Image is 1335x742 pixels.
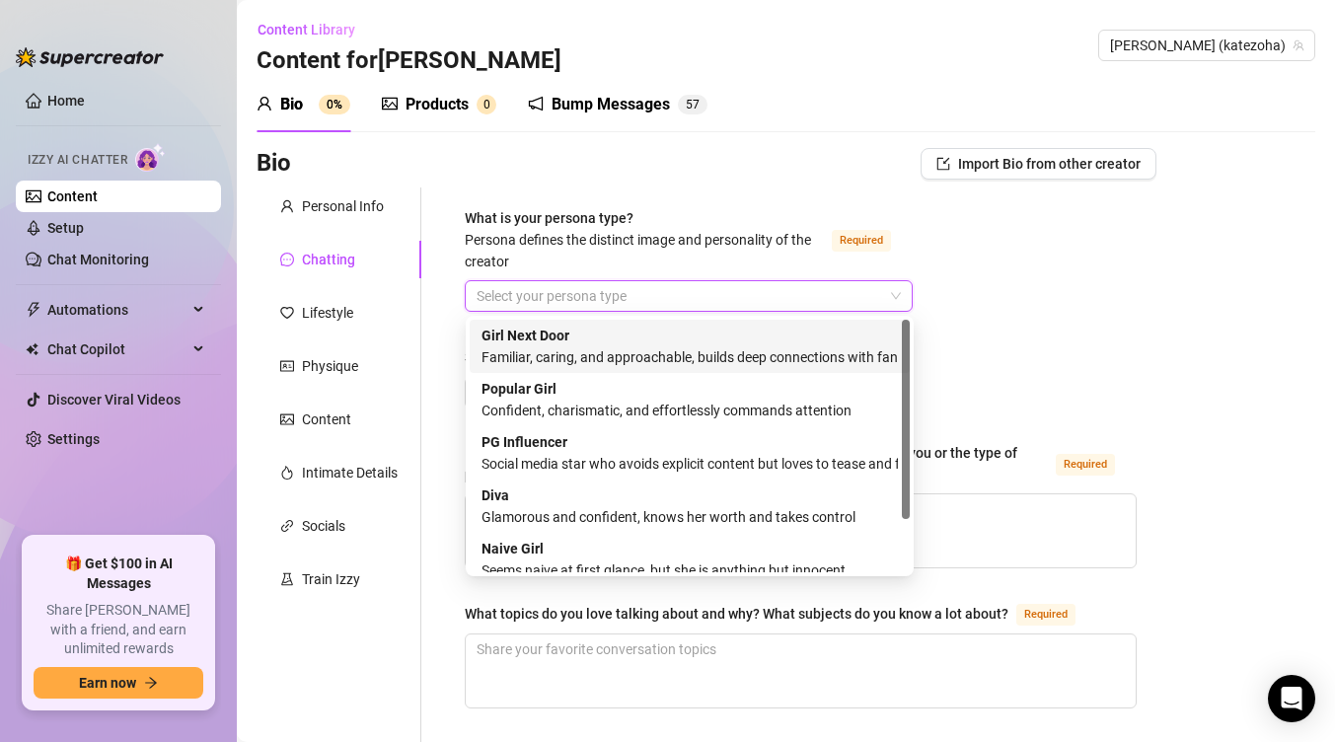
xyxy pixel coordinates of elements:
[258,22,355,37] span: Content Library
[302,568,360,590] div: Train Izzy
[1016,604,1075,626] span: Required
[47,294,187,326] span: Automations
[34,667,203,699] button: Earn nowarrow-right
[144,676,158,690] span: arrow-right
[302,515,345,537] div: Socials
[26,302,41,318] span: thunderbolt
[678,95,707,114] sup: 57
[280,412,294,426] span: picture
[406,93,469,116] div: Products
[302,355,358,377] div: Physique
[302,195,384,217] div: Personal Info
[28,151,127,170] span: Izzy AI Chatter
[135,143,166,172] img: AI Chatter
[47,431,100,447] a: Settings
[280,93,303,116] div: Bio
[280,572,294,586] span: experiment
[686,98,693,111] span: 5
[257,148,291,180] h3: Bio
[34,601,203,659] span: Share [PERSON_NAME] with a friend, and earn unlimited rewards
[47,188,98,204] a: Content
[47,220,84,236] a: Setup
[280,519,294,533] span: link
[921,148,1156,180] button: Import Bio from other creator
[482,381,556,397] strong: Popular Girl
[319,95,350,114] sup: 0%
[280,306,294,320] span: heart
[482,506,898,528] div: Glamorous and confident, knows her worth and takes control
[79,675,136,691] span: Earn now
[693,98,700,111] span: 7
[465,232,811,269] span: Persona defines the distinct image and personality of the creator
[465,210,811,269] span: What is your persona type?
[302,302,353,324] div: Lifestyle
[465,442,1048,485] div: How would you describe your online personality? How do your fans see you or the type of persona y...
[465,603,1008,625] div: What topics do you love talking about and why? What subjects do you know a lot about?
[482,328,569,343] strong: Girl Next Door
[482,541,544,556] strong: Naive Girl
[1268,675,1315,722] div: Open Intercom Messenger
[302,408,351,430] div: Content
[47,334,187,365] span: Chat Copilot
[832,230,891,252] span: Required
[280,199,294,213] span: user
[465,345,653,369] label: Selling Strategy
[280,359,294,373] span: idcard
[257,96,272,111] span: user
[16,47,164,67] img: logo-BBDzfeDw.svg
[302,249,355,270] div: Chatting
[1110,31,1303,60] span: Kate (katezoha)
[280,253,294,266] span: message
[257,45,561,77] h3: Content for [PERSON_NAME]
[466,634,1136,707] textarea: What topics do you love talking about and why? What subjects do you know a lot about?
[465,442,1137,485] label: How would you describe your online personality? How do your fans see you or the type of persona y...
[34,555,203,593] span: 🎁 Get $100 in AI Messages
[47,93,85,109] a: Home
[47,392,181,408] a: Discover Viral Videos
[482,346,898,368] div: Familiar, caring, and approachable, builds deep connections with fans
[382,96,398,111] span: picture
[482,487,509,503] strong: Diva
[958,156,1141,172] span: Import Bio from other creator
[1293,39,1304,51] span: team
[465,346,564,368] div: Selling Strategy
[302,462,398,483] div: Intimate Details
[280,466,294,480] span: fire
[552,93,670,116] div: Bump Messages
[482,559,898,581] div: Seems naive at first glance, but she is anything but innocent
[528,96,544,111] span: notification
[936,157,950,171] span: import
[482,434,567,450] strong: PG Influencer
[257,14,371,45] button: Content Library
[47,252,149,267] a: Chat Monitoring
[465,602,1097,626] label: What topics do you love talking about and why? What subjects do you know a lot about?
[482,400,898,421] div: Confident, charismatic, and effortlessly commands attention
[482,453,898,475] div: Social media star who avoids explicit content but loves to tease and flirt
[26,342,38,356] img: Chat Copilot
[1056,454,1115,476] span: Required
[477,95,496,114] sup: 0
